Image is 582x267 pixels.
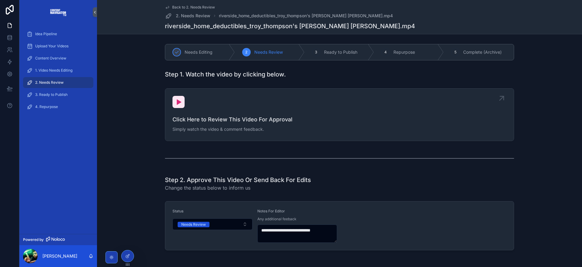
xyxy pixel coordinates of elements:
[172,115,507,124] span: Click Here to Review This Video For Approval
[257,209,285,213] span: Notes For Editor
[254,49,283,55] span: Needs Review
[35,92,68,97] span: 3. Ready to Publish
[35,56,66,61] span: Content Overview
[42,253,77,259] p: [PERSON_NAME]
[393,49,415,55] span: Repurpose
[23,29,93,39] a: Idea Pipeline
[165,70,286,79] h1: Step 1. Watch the video by clicking below.
[384,50,387,55] span: 4
[454,50,457,55] span: 5
[165,89,514,141] a: Click Here to Review This Video For ApprovalSimply watch the video & comment feedback.
[324,49,357,55] span: Ready to Publish
[172,126,507,132] span: Simply watch the video & comment feedback.
[50,7,67,17] img: App logo
[176,13,210,19] span: 2. Needs Review
[23,65,93,76] a: 1. Video Needs Editing
[185,49,212,55] span: Needs Editing
[35,68,72,73] span: 1. Video Needs Editing
[19,234,97,245] a: Powered by
[35,80,64,85] span: 2. Needs Review
[172,218,253,230] button: Select Button
[172,5,215,10] span: Back to 2. Needs Review
[35,44,69,49] span: Upload Your Videos
[181,222,206,227] div: Needs Review
[165,5,215,10] a: Back to 2. Needs Review
[23,89,93,100] a: 3. Ready to Publish
[19,24,97,120] div: scrollable content
[172,209,183,213] span: Status
[219,13,393,19] a: riverside_home_deductibles_troy_thompson's [PERSON_NAME] [PERSON_NAME].mp4
[23,101,93,112] a: 4. Repurpose
[165,184,311,191] span: Change the status below to inform us
[165,12,210,19] a: 2. Needs Review
[23,237,44,242] span: Powered by
[35,104,58,109] span: 4. Repurpose
[165,22,415,30] h1: riverside_home_deductibles_troy_thompson's [PERSON_NAME] [PERSON_NAME].mp4
[245,50,247,55] span: 2
[35,32,57,36] span: Idea Pipeline
[315,50,317,55] span: 3
[257,217,296,221] span: Any additional feeback
[23,53,93,64] a: Content Overview
[23,41,93,52] a: Upload Your Videos
[23,77,93,88] a: 2. Needs Review
[463,49,502,55] span: Complete (Archive)
[165,176,311,184] h1: Step 2. Approve This Video Or Send Back For Edits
